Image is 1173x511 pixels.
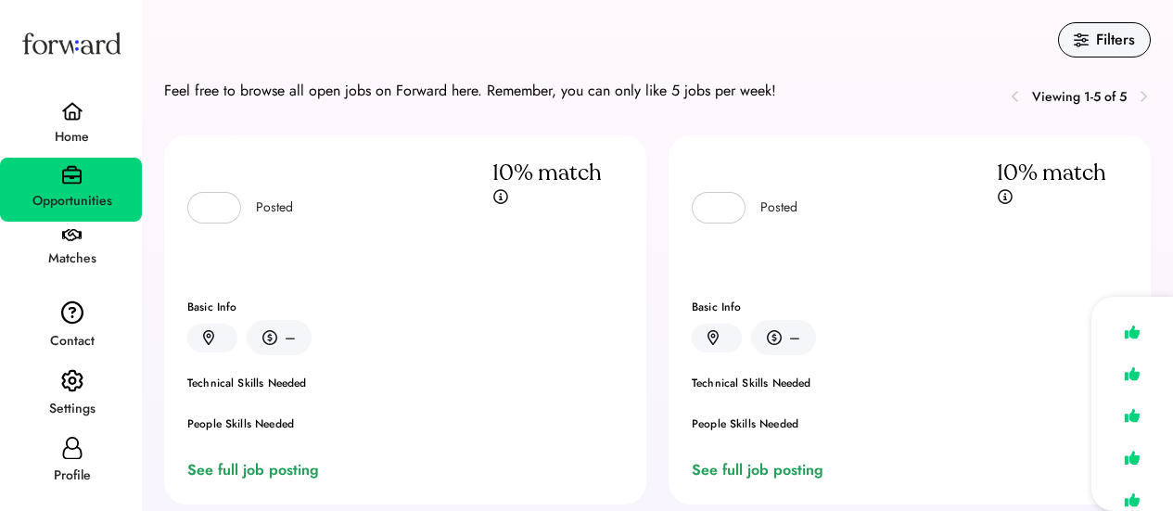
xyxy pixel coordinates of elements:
[692,459,831,481] a: See full job posting
[1096,29,1135,51] div: Filters
[61,102,83,121] img: home.svg
[285,326,296,349] div: –
[187,377,623,389] div: Technical Skills Needed
[164,80,776,102] div: Feel free to browse all open jobs on Forward here. Remember, you can only like 5 jobs per week!
[492,159,602,188] div: 10% match
[61,300,83,325] img: contact.svg
[187,459,326,481] a: See full job posting
[256,198,293,217] div: Posted
[187,418,623,429] div: People Skills Needed
[2,248,142,270] div: Matches
[1119,319,1145,346] img: like.svg
[704,197,726,219] img: yH5BAEAAAAALAAAAAABAAEAAAIBRAA7
[2,398,142,420] div: Settings
[492,188,509,206] img: info.svg
[1032,87,1127,107] div: Viewing 1-5 of 5
[760,198,797,217] div: Posted
[203,330,214,346] img: location.svg
[997,188,1014,206] img: info.svg
[262,329,277,346] img: money.svg
[692,418,1128,429] div: People Skills Needed
[767,329,782,346] img: money.svg
[2,126,142,148] div: Home
[1074,32,1089,47] img: filters.svg
[789,326,800,349] div: –
[62,229,82,242] img: handshake.svg
[2,465,142,487] div: Profile
[19,15,124,71] img: Forward logo
[61,369,83,393] img: settings.svg
[2,190,142,212] div: Opportunities
[1119,444,1145,471] img: like.svg
[2,330,142,352] div: Contact
[199,197,222,219] img: yH5BAEAAAAALAAAAAABAAEAAAIBRAA7
[1119,402,1145,429] img: like.svg
[708,330,719,346] img: location.svg
[1119,361,1145,388] img: like.svg
[62,165,82,185] img: briefcase.svg
[997,159,1106,188] div: 10% match
[692,301,1128,313] div: Basic Info
[692,377,1128,389] div: Technical Skills Needed
[187,301,623,313] div: Basic Info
